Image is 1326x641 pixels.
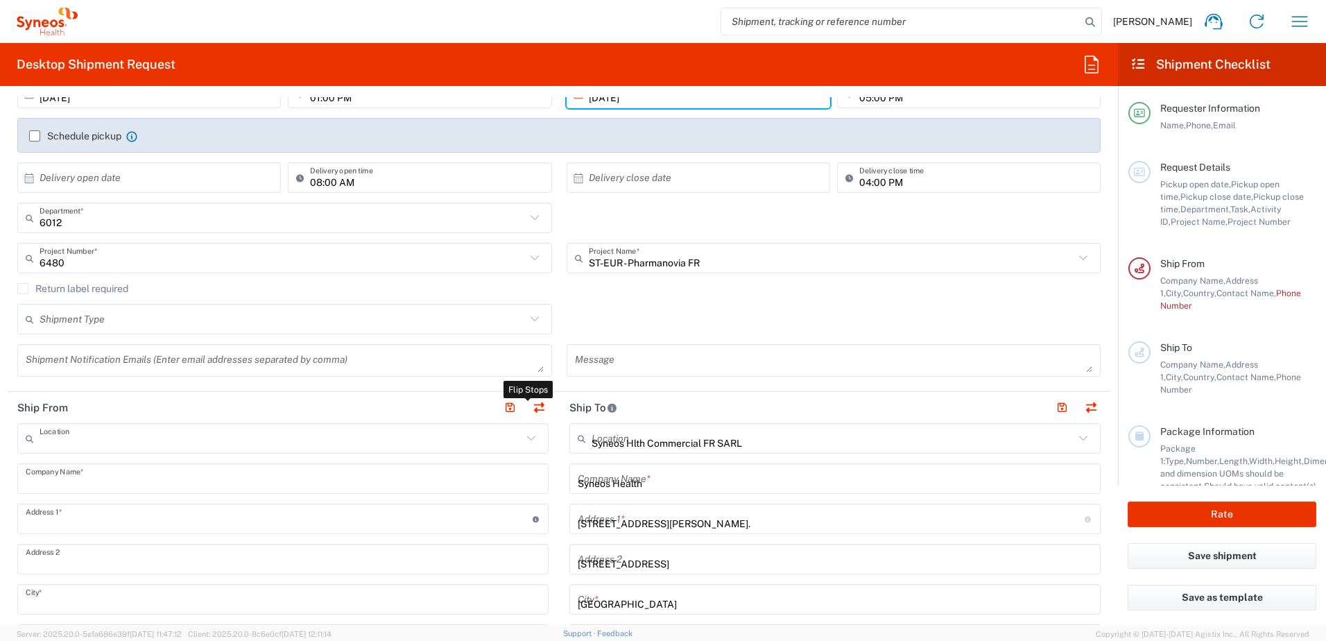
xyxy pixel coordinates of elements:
[563,629,598,638] a: Support
[569,401,617,415] h2: Ship To
[1204,481,1316,491] span: Should have valid content(s)
[1171,216,1228,227] span: Project Name,
[1130,56,1271,73] h2: Shipment Checklist
[1249,456,1275,466] span: Width,
[1160,443,1196,466] span: Package 1:
[1160,258,1205,269] span: Ship From
[1230,204,1250,214] span: Task,
[1160,103,1260,114] span: Requester Information
[1128,543,1316,569] button: Save shipment
[1166,372,1183,382] span: City,
[1165,456,1186,466] span: Type,
[1160,162,1230,173] span: Request Details
[188,630,331,638] span: Client: 2025.20.0-8c6e0cf
[282,630,331,638] span: [DATE] 12:11:14
[1216,372,1276,382] span: Contact Name,
[1186,120,1213,130] span: Phone,
[1216,288,1276,298] span: Contact Name,
[1186,456,1219,466] span: Number,
[1180,204,1230,214] span: Department,
[1180,191,1253,202] span: Pickup close date,
[597,629,632,638] a: Feedback
[1183,372,1216,382] span: Country,
[1275,456,1304,466] span: Height,
[17,401,68,415] h2: Ship From
[1160,342,1192,353] span: Ship To
[721,8,1080,35] input: Shipment, tracking or reference number
[1128,585,1316,610] button: Save as template
[1219,456,1249,466] span: Length,
[1128,502,1316,527] button: Rate
[1166,288,1183,298] span: City,
[1160,120,1186,130] span: Name,
[1096,628,1309,640] span: Copyright © [DATE]-[DATE] Agistix Inc., All Rights Reserved
[1160,179,1231,189] span: Pickup open date,
[1160,426,1255,437] span: Package Information
[1113,15,1192,28] span: [PERSON_NAME]
[29,130,121,142] label: Schedule pickup
[17,630,182,638] span: Server: 2025.20.0-5efa686e39f
[130,630,182,638] span: [DATE] 11:47:12
[1183,288,1216,298] span: Country,
[17,56,175,73] h2: Desktop Shipment Request
[17,283,128,294] label: Return label required
[1160,275,1225,286] span: Company Name,
[1213,120,1236,130] span: Email
[1228,216,1291,227] span: Project Number
[1160,359,1225,370] span: Company Name,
